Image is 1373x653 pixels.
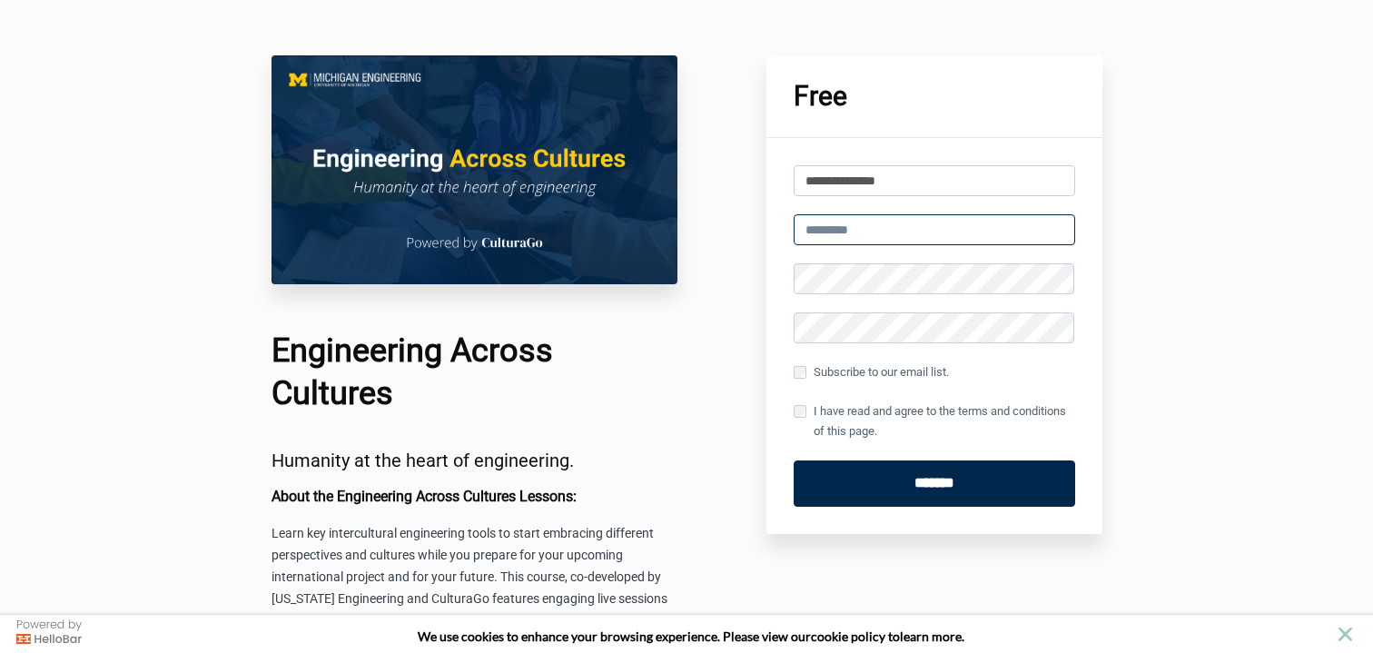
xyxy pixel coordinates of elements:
[272,450,574,471] span: Humanity at the heart of engineering.
[794,405,806,418] input: I have read and agree to the terms and conditions of this page.
[272,330,678,415] h1: Engineering Across Cultures
[272,488,577,505] b: About the Engineering Across Cultures Lessons:
[1334,623,1357,646] button: close
[794,83,1075,110] h1: Free
[418,628,811,644] span: We use cookies to enhance your browsing experience. Please view our
[888,628,900,644] strong: to
[900,628,964,644] span: learn more.
[794,401,1075,441] label: I have read and agree to the terms and conditions of this page.
[272,55,678,284] img: 02d04e1-0800-2025-a72d-d03204e05687_Course_Main_Image.png
[794,366,806,379] input: Subscribe to our email list.
[794,362,949,382] label: Subscribe to our email list.
[811,628,885,644] a: cookie policy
